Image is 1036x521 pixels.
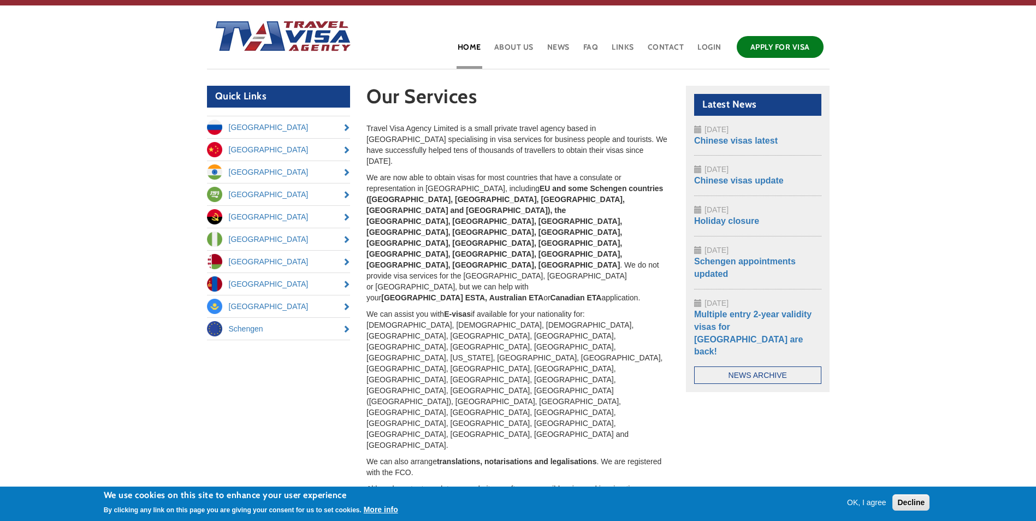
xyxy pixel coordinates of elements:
[207,139,351,161] a: [GEOGRAPHIC_DATA]
[207,251,351,273] a: [GEOGRAPHIC_DATA]
[582,33,600,69] a: FAQ
[366,123,670,167] p: Travel Visa Agency Limited is a small private travel agency based in [GEOGRAPHIC_DATA] specialisi...
[207,183,351,205] a: [GEOGRAPHIC_DATA]
[705,246,729,254] span: [DATE]
[550,293,602,302] strong: Canadian ETA
[104,506,362,514] p: By clicking any link on this page you are giving your consent for us to set cookies.
[465,293,487,302] strong: ESTA,
[892,494,930,511] button: Decline
[207,273,351,295] a: [GEOGRAPHIC_DATA]
[705,125,729,134] span: [DATE]
[696,33,723,69] a: Login
[207,206,351,228] a: [GEOGRAPHIC_DATA]
[207,10,352,64] img: Home
[364,504,398,515] button: More info
[694,310,812,357] a: Multiple entry 2-year validity visas for [GEOGRAPHIC_DATA] are back!
[705,299,729,307] span: [DATE]
[705,165,729,174] span: [DATE]
[694,176,784,185] a: Chinese visas update
[694,216,759,226] a: Holiday closure
[647,33,685,69] a: Contact
[366,172,670,303] p: We are now able to obtain visas for most countries that have a consulate or representation in [GE...
[611,33,635,69] a: Links
[694,94,821,116] h2: Latest News
[694,257,796,279] a: Schengen appointments updated
[381,293,463,302] strong: [GEOGRAPHIC_DATA]
[457,33,482,69] a: Home
[546,33,571,69] a: News
[207,295,351,317] a: [GEOGRAPHIC_DATA]
[207,228,351,250] a: [GEOGRAPHIC_DATA]
[437,457,597,466] strong: translations, notarisations and legalisations
[207,161,351,183] a: [GEOGRAPHIC_DATA]
[366,309,670,451] p: We can assist you with if available for your nationality for: [DEMOGRAPHIC_DATA], [DEMOGRAPHIC_DA...
[843,497,891,508] button: OK, I agree
[489,293,543,302] strong: Australian ETA
[705,205,729,214] span: [DATE]
[366,86,670,113] h1: Our Services
[444,310,471,318] strong: E-visas
[493,33,535,69] a: About Us
[207,318,351,340] a: Schengen
[104,489,398,501] h2: We use cookies on this site to enhance your user experience
[207,116,351,138] a: [GEOGRAPHIC_DATA]
[737,36,824,58] a: Apply for Visa
[694,136,778,145] a: Chinese visas latest
[366,456,670,478] p: We can also arrange . We are registered with the FCO.
[694,366,821,384] a: News Archive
